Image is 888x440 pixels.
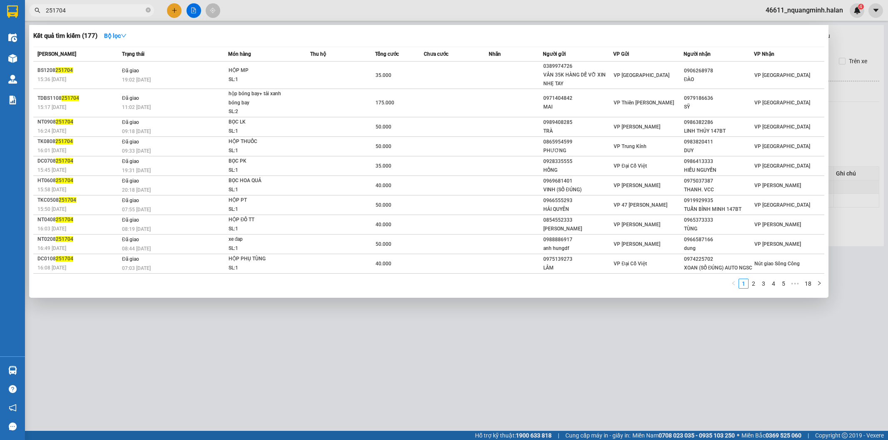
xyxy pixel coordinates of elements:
li: Previous Page [729,279,739,289]
div: 0969681401 [543,177,613,185]
div: SL: 1 [229,264,291,273]
span: 50.000 [376,241,391,247]
span: notification [9,404,17,412]
span: 175.000 [376,100,394,106]
div: TDBS1108 [37,94,119,103]
div: 0986382286 [684,118,754,127]
li: 4 [769,279,779,289]
span: 15:36 [DATE] [37,77,66,82]
div: 0974225702 [684,255,754,264]
span: Đã giao [122,217,139,223]
span: Chưa cước [424,51,448,57]
span: 50.000 [376,202,391,208]
div: 0989408285 [543,118,613,127]
span: VP Gửi [613,51,629,57]
div: HỘP THUỐC [229,137,291,146]
span: 251704 [55,138,73,144]
div: 0979186636 [684,94,754,103]
span: question-circle [9,385,17,393]
span: 20:18 [DATE] [122,187,151,193]
span: close-circle [146,7,151,15]
div: [PERSON_NAME] [543,225,613,233]
div: 0919929935 [684,196,754,205]
div: THANH. VCC [684,185,754,194]
li: Next 5 Pages [789,279,802,289]
span: ••• [789,279,802,289]
li: 3 [759,279,769,289]
span: close-circle [146,7,151,12]
div: 0975139273 [543,255,613,264]
div: LINH THỦY 147BT [684,127,754,136]
span: Đã giao [122,178,139,184]
strong: Bộ lọc [104,32,127,39]
span: 19:02 [DATE] [122,77,151,83]
span: VP Trung Kính [614,143,647,149]
span: Đã giao [122,256,139,262]
div: TRÀ [543,127,613,136]
span: Người nhận [684,51,711,57]
div: XOAN (SỐ ĐÚNG) AUTO NGSC [684,264,754,272]
span: VP Thiên [PERSON_NAME] [614,100,674,106]
div: hộp bóng bay+ tải xanh bóng bay [229,89,291,107]
div: BỌC HOA QUẢ [229,176,291,185]
span: [PERSON_NAME] [37,51,76,57]
div: HẢI QUYÊN [543,205,613,214]
img: warehouse-icon [8,33,17,42]
span: VP [GEOGRAPHIC_DATA] [754,124,810,130]
span: VP [GEOGRAPHIC_DATA] [754,163,810,169]
div: 0986413333 [684,157,754,166]
span: 15:50 [DATE] [37,206,66,212]
span: Món hàng [228,51,251,57]
div: VINH (SỐ ĐÚNG) [543,185,613,194]
div: SỸ [684,103,754,111]
button: right [814,279,824,289]
div: DC0708 [37,157,119,166]
span: 16:49 [DATE] [37,245,66,251]
span: 07:03 [DATE] [122,265,151,271]
span: Đã giao [122,237,139,242]
span: 40.000 [376,222,391,227]
span: right [817,281,822,286]
li: 2 [749,279,759,289]
div: TUẤN BÌNH MINH 147BT [684,205,754,214]
span: Đã giao [122,68,139,74]
div: SL: 1 [229,185,291,195]
h3: Kết quả tìm kiếm ( 177 ) [33,32,97,40]
a: 3 [759,279,768,288]
div: HỘP MP [229,66,291,75]
div: SL: 1 [229,146,291,156]
span: 07:55 [DATE] [122,207,151,213]
span: 251704 [56,158,73,164]
span: VP [PERSON_NAME] [614,183,660,188]
div: SL: 1 [229,244,291,253]
span: Người gửi [543,51,566,57]
div: HỘP PT [229,196,291,205]
span: Đã giao [122,95,139,101]
span: VP Nhận [754,51,774,57]
img: warehouse-icon [8,54,17,63]
div: 0854552333 [543,216,613,225]
span: 35.000 [376,163,391,169]
span: VP [GEOGRAPHIC_DATA] [754,202,810,208]
span: 50.000 [376,143,391,149]
span: 11:02 [DATE] [122,104,151,110]
li: 18 [802,279,814,289]
div: LÂM [543,264,613,272]
span: VP [PERSON_NAME] [614,222,660,227]
span: 35.000 [376,72,391,78]
div: HT0608 [37,176,119,185]
img: warehouse-icon [8,366,17,375]
span: 08:19 [DATE] [122,226,151,232]
span: left [731,281,736,286]
span: Nút giao Sông Công [754,261,800,267]
span: 251704 [62,95,79,101]
span: VP [GEOGRAPHIC_DATA] [614,72,669,78]
button: Bộ lọcdown [97,29,133,42]
div: 0975037387 [684,177,754,185]
span: Thu hộ [310,51,326,57]
div: HỒNG [543,166,613,175]
span: Nhãn [489,51,501,57]
div: TÙNG [684,225,754,233]
span: VP [GEOGRAPHIC_DATA] [754,72,810,78]
div: BỌC LK [229,118,291,127]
